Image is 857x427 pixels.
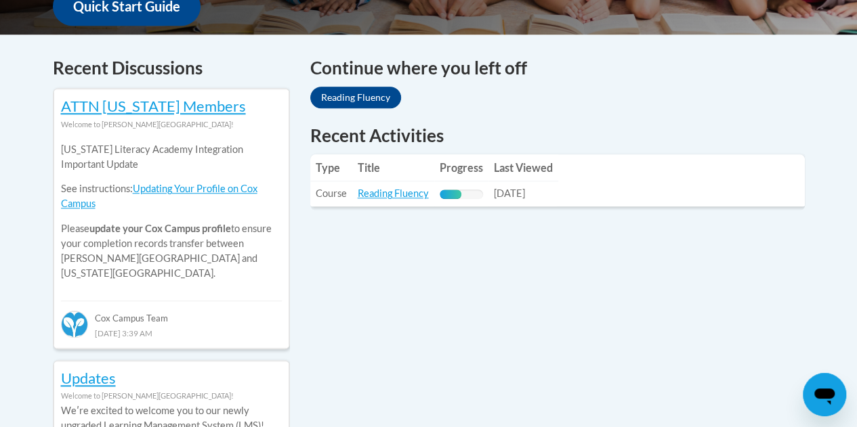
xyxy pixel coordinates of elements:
[61,117,282,132] div: Welcome to [PERSON_NAME][GEOGRAPHIC_DATA]!
[803,373,846,416] iframe: Button to launch messaging window
[61,369,116,387] a: Updates
[494,187,525,199] span: [DATE]
[89,223,231,234] b: update your Cox Campus profile
[61,388,282,403] div: Welcome to [PERSON_NAME][GEOGRAPHIC_DATA]!
[61,300,282,325] div: Cox Campus Team
[352,154,434,181] th: Title
[61,132,282,291] div: Please to ensure your completion records transfer between [PERSON_NAME][GEOGRAPHIC_DATA] and [US_...
[488,154,558,181] th: Last Viewed
[310,87,401,108] a: Reading Fluency
[316,187,347,199] span: Course
[310,154,352,181] th: Type
[61,181,282,211] p: See instructions:
[358,187,429,199] a: Reading Fluency
[310,55,805,81] h4: Continue where you left off
[61,311,88,338] img: Cox Campus Team
[440,189,461,199] div: Progress, %
[61,183,257,209] a: Updating Your Profile on Cox Campus
[61,325,282,340] div: [DATE] 3:39 AM
[310,123,805,148] h1: Recent Activities
[434,154,488,181] th: Progress
[53,55,290,81] h4: Recent Discussions
[61,142,282,172] p: [US_STATE] Literacy Academy Integration Important Update
[61,97,246,115] a: ATTN [US_STATE] Members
